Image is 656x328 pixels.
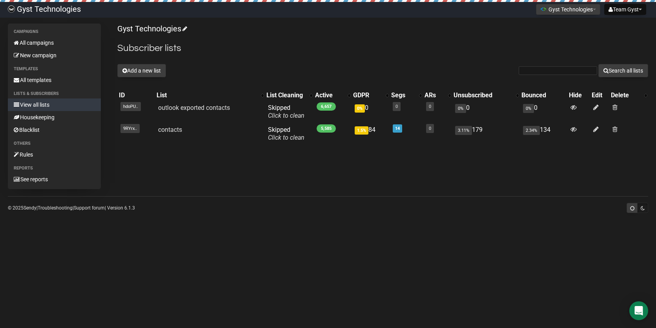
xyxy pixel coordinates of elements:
img: 1.png [540,6,547,12]
th: List Cleaning: No sort applied, activate to apply an ascending sort [265,90,313,101]
button: Search all lists [598,64,648,77]
a: All campaigns [8,36,101,49]
li: Lists & subscribers [8,89,101,98]
span: 0% [523,104,534,113]
div: Bounced [521,91,566,99]
th: List: No sort applied, activate to apply an ascending sort [155,90,265,101]
div: ID [119,91,153,99]
a: outlook exported contacts [158,104,230,111]
span: Skipped [268,104,304,119]
p: © 2025 | | | Version 6.1.3 [8,204,135,212]
div: Edit [592,91,608,99]
li: Templates [8,64,101,74]
span: Skipped [268,126,304,141]
li: Campaigns [8,27,101,36]
a: Rules [8,148,101,161]
a: Blacklist [8,124,101,136]
td: 134 [520,123,567,145]
span: hdoPU.. [120,102,141,111]
a: See reports [8,173,101,186]
a: 0 [395,104,398,109]
span: 1.5% [355,126,368,135]
a: Click to clean [268,134,304,141]
a: Troubleshooting [38,205,73,211]
td: 84 [352,123,390,145]
td: 0 [352,101,390,123]
a: 0 [429,104,431,109]
div: Delete [611,91,640,99]
div: List Cleaning [266,91,306,99]
td: 0 [452,101,520,123]
th: Segs: No sort applied, activate to apply an ascending sort [390,90,423,101]
a: All templates [8,74,101,86]
div: List [157,91,257,99]
a: Support forum [74,205,105,211]
h2: Subscriber lists [117,41,648,55]
a: View all lists [8,98,101,111]
span: 6,657 [317,102,336,111]
th: Unsubscribed: No sort applied, activate to apply an ascending sort [452,90,520,101]
td: 0 [520,101,567,123]
span: 9RYrx.. [120,124,140,133]
div: ARs [425,91,445,99]
th: Delete: No sort applied, activate to apply an ascending sort [609,90,648,101]
li: Reports [8,164,101,173]
a: Housekeeping [8,111,101,124]
span: 0% [355,104,365,113]
a: New campaign [8,49,101,62]
th: Active: No sort applied, activate to apply an ascending sort [313,90,352,101]
div: GDPR [353,91,382,99]
li: Others [8,139,101,148]
th: Edit: No sort applied, sorting is disabled [590,90,609,101]
div: Active [315,91,344,99]
img: 4bbcbfc452d929a90651847d6746e700 [8,5,15,13]
button: Team Gyst [604,4,646,15]
span: 0% [455,104,466,113]
div: Hide [569,91,589,99]
span: 2.34% [523,126,540,135]
th: GDPR: No sort applied, activate to apply an ascending sort [352,90,390,101]
a: Sendy [24,205,36,211]
a: 14 [395,126,400,131]
div: Segs [391,91,415,99]
a: 0 [429,126,431,131]
th: Bounced: No sort applied, sorting is disabled [520,90,567,101]
th: ID: No sort applied, sorting is disabled [117,90,155,101]
th: ARs: No sort applied, activate to apply an ascending sort [423,90,452,101]
span: 3.11% [455,126,472,135]
a: Click to clean [268,112,304,119]
div: Open Intercom Messenger [629,301,648,320]
th: Hide: No sort applied, sorting is disabled [567,90,590,101]
span: 5,585 [317,124,336,133]
button: Add a new list [117,64,166,77]
div: Unsubscribed [454,91,512,99]
a: contacts [158,126,182,133]
button: Gyst Technologies [536,4,600,15]
a: Gyst Technologies [117,24,186,33]
td: 179 [452,123,520,145]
